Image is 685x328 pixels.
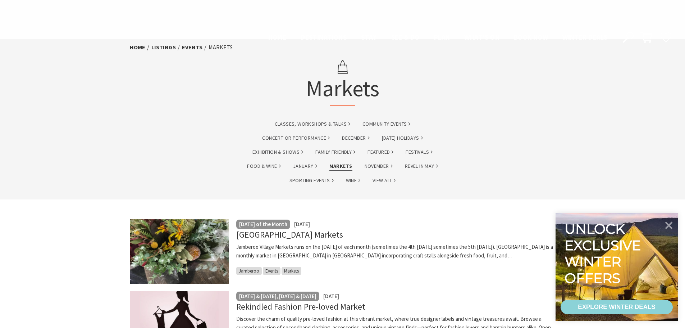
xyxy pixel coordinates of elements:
[282,267,301,275] span: Markets
[236,243,556,260] p: Jamberoo Village Markets runs on the [DATE] of each month (sometimes the 4th [DATE] sometimes the...
[252,148,303,156] a: Exhibition & Shows
[342,134,369,142] a: December
[323,293,339,300] span: [DATE]
[562,33,607,41] span: Winter Deals
[315,148,355,156] a: Family Friendly
[329,162,352,170] a: Markets
[578,300,655,314] div: EXPLORE WINTER DEALS
[405,162,438,170] a: Revel In May
[391,33,420,41] span: See & Do
[247,162,280,170] a: Food & Wine
[406,148,433,156] a: Festivals
[275,120,350,128] a: Classes, Workshops & Talks
[346,176,361,185] a: wine
[373,176,396,185] a: View All
[514,33,548,41] span: Book now
[294,221,310,228] span: [DATE]
[382,134,423,142] a: [DATE] Holidays
[306,56,379,106] h1: Markets
[301,33,347,41] span: Destinations
[261,32,615,44] nav: Main Menu
[561,300,673,314] a: EXPLORE WINTER DEALS
[289,176,334,185] a: Sporting Events
[434,33,450,41] span: Plan
[263,267,280,275] span: Events
[239,292,316,301] p: [DATE] & [DATE], [DATE] & [DATE]
[361,33,377,41] span: Stay
[239,220,287,229] p: [DATE] of the Month
[130,219,229,284] img: Native bunches
[236,301,365,312] a: Rekindled Fashion Pre-loved Market
[367,148,393,156] a: Featured
[365,162,393,170] a: November
[268,33,287,41] span: Home
[236,229,343,240] a: [GEOGRAPHIC_DATA] Markets
[262,134,330,142] a: Concert or Performance
[362,120,410,128] a: Community Events
[464,33,499,41] span: What’s On
[236,267,262,275] span: Jamberoo
[293,162,317,170] a: January
[565,221,644,286] div: Unlock exclusive winter offers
